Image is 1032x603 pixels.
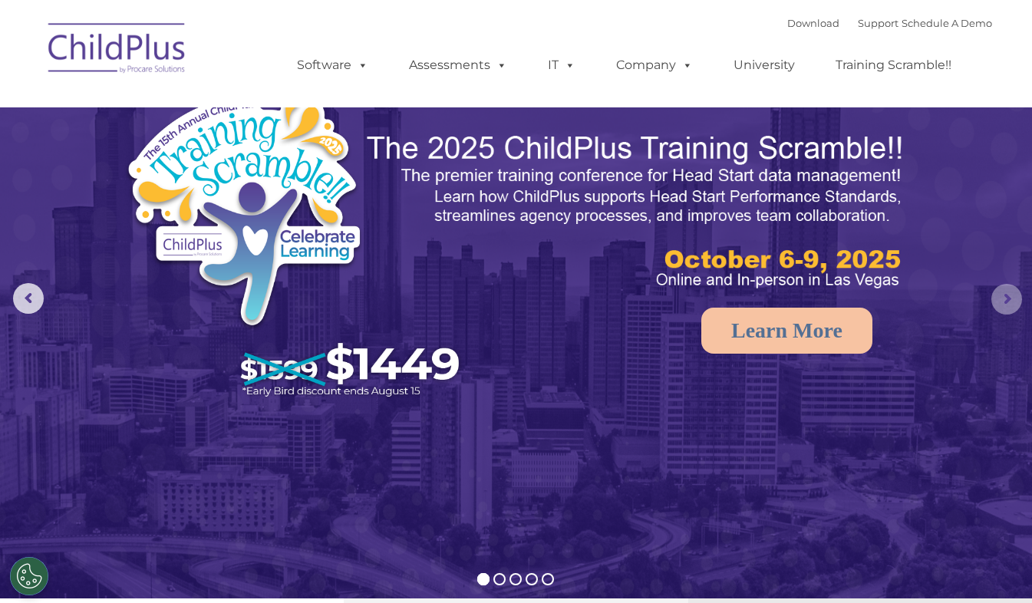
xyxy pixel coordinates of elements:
[718,50,810,81] a: University
[820,50,967,81] a: Training Scramble!!
[532,50,591,81] a: IT
[902,17,992,29] a: Schedule A Demo
[282,50,384,81] a: Software
[213,101,260,113] span: Last name
[601,50,708,81] a: Company
[701,308,872,354] a: Learn More
[858,17,898,29] a: Support
[787,17,839,29] a: Download
[41,12,194,89] img: ChildPlus by Procare Solutions
[213,164,279,176] span: Phone number
[787,17,992,29] font: |
[10,557,48,595] button: Cookies Settings
[394,50,523,81] a: Assessments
